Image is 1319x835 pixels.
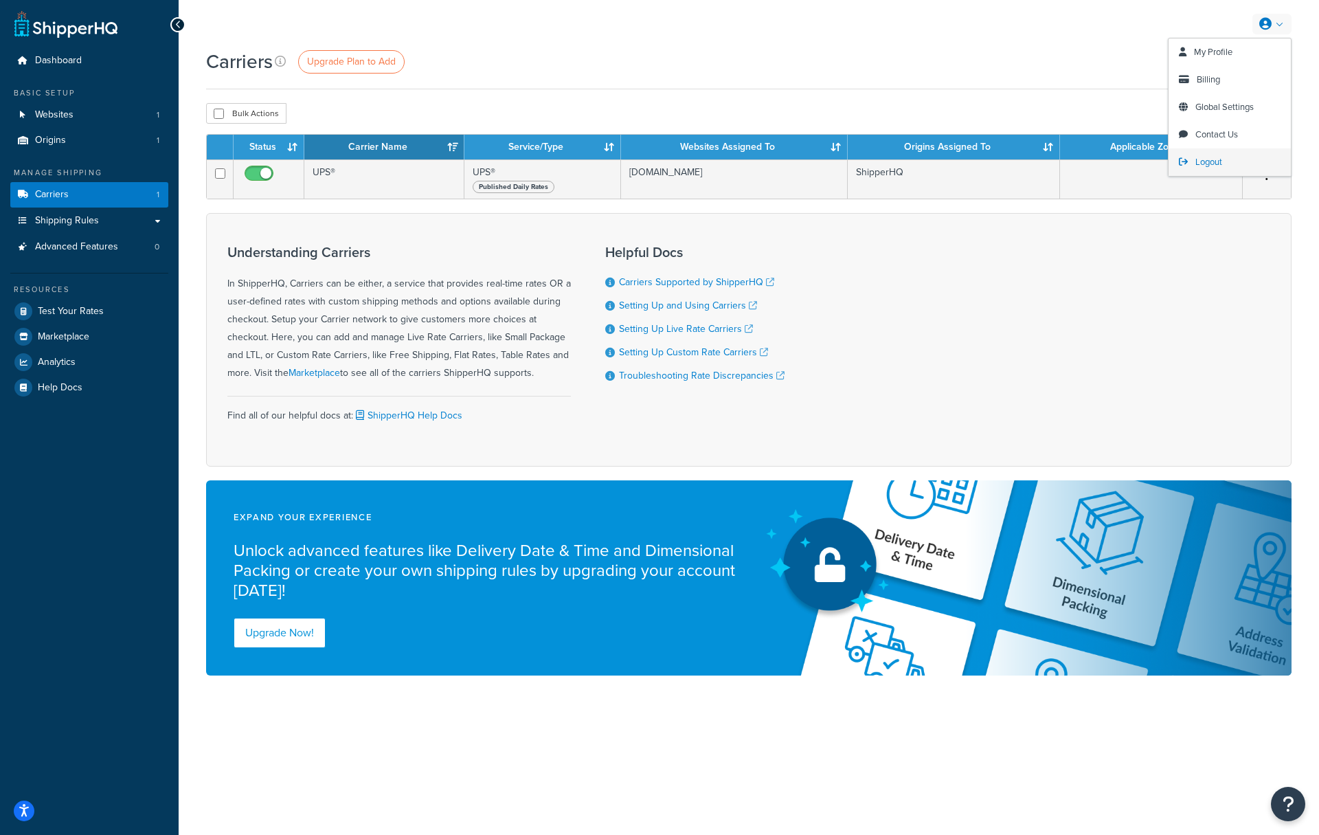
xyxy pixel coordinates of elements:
span: Logout [1195,155,1222,168]
a: Setting Up Live Rate Carriers [619,322,753,336]
a: Shipping Rules [10,208,168,234]
span: Origins [35,135,66,146]
a: Upgrade Now! [234,618,326,647]
a: Billing [1169,66,1291,93]
button: Open Resource Center [1271,787,1305,821]
a: Carriers Supported by ShipperHQ [619,275,774,289]
div: Find all of our helpful docs at: [227,396,571,425]
a: ShipperHQ Help Docs [353,408,462,423]
span: 1 [157,189,159,201]
a: Setting Up Custom Rate Carriers [619,345,768,359]
p: expand your experience [234,508,749,527]
span: 1 [157,109,159,121]
a: Upgrade Plan to Add [298,50,405,74]
a: Origins 1 [10,128,168,153]
span: Advanced Features [35,241,118,253]
li: Advanced Features [10,234,168,260]
a: Global Settings [1169,93,1291,121]
a: Dashboard [10,48,168,74]
th: Websites Assigned To: activate to sort column ascending [621,135,848,159]
th: Applicable Zone: activate to sort column ascending [1060,135,1243,159]
span: Upgrade Plan to Add [307,54,396,69]
span: Websites [35,109,74,121]
a: Carriers 1 [10,182,168,208]
a: Contact Us [1169,121,1291,148]
span: Published Daily Rates [473,181,554,193]
a: Marketplace [10,324,168,349]
span: Shipping Rules [35,215,99,227]
a: Advanced Features 0 [10,234,168,260]
th: Service/Type: activate to sort column ascending [464,135,621,159]
div: In ShipperHQ, Carriers can be either, a service that provides real-time rates OR a user-defined r... [227,245,571,382]
th: Status: activate to sort column ascending [234,135,304,159]
button: Bulk Actions [206,103,286,124]
div: Basic Setup [10,87,168,99]
span: My Profile [1194,45,1232,58]
a: My Profile [1169,38,1291,66]
span: Analytics [38,357,76,368]
span: Help Docs [38,382,82,394]
span: 1 [157,135,159,146]
a: Logout [1169,148,1291,176]
a: ShipperHQ Home [14,10,117,38]
a: Test Your Rates [10,299,168,324]
span: 0 [155,241,159,253]
h3: Understanding Carriers [227,245,571,260]
td: UPS® [304,159,464,199]
li: Origins [10,128,168,153]
td: [DOMAIN_NAME] [621,159,848,199]
h3: Helpful Docs [605,245,785,260]
span: Contact Us [1195,128,1238,141]
div: Resources [10,284,168,296]
span: Dashboard [35,55,82,67]
span: Carriers [35,189,69,201]
th: Origins Assigned To: activate to sort column ascending [848,135,1060,159]
span: Marketplace [38,331,89,343]
a: Marketplace [289,366,340,380]
p: Unlock advanced features like Delivery Date & Time and Dimensional Packing or create your own shi... [234,541,749,601]
a: Analytics [10,350,168,375]
a: Troubleshooting Rate Discrepancies [619,368,785,383]
a: Help Docs [10,375,168,400]
th: Carrier Name: activate to sort column ascending [304,135,464,159]
div: Manage Shipping [10,167,168,179]
li: Websites [10,102,168,128]
a: Setting Up and Using Carriers [619,298,757,313]
a: Websites 1 [10,102,168,128]
span: Test Your Rates [38,306,104,318]
li: Carriers [10,182,168,208]
span: Upgrade Now! [245,625,314,641]
span: Global Settings [1195,100,1254,113]
h1: Carriers [206,48,273,75]
td: ShipperHQ [848,159,1060,199]
td: UPS® [464,159,621,199]
span: Billing [1197,73,1220,86]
